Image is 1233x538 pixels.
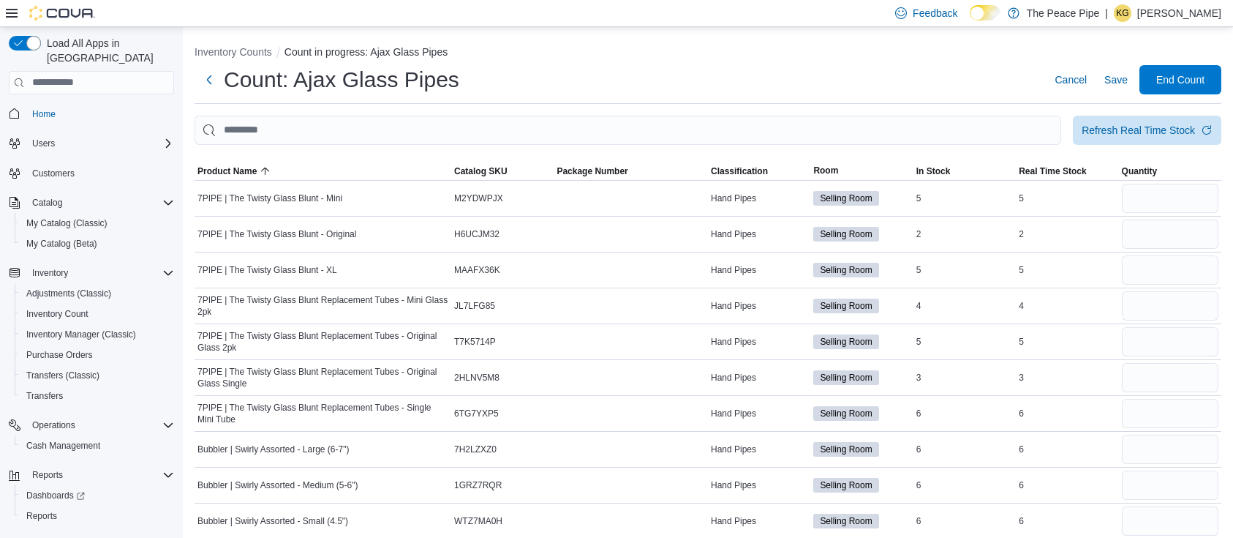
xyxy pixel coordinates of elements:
[913,405,1016,422] div: 6
[197,264,337,276] span: 7PIPE | The Twisty Glass Blunt - XL
[15,365,180,386] button: Transfers (Classic)
[20,507,63,525] a: Reports
[26,370,99,381] span: Transfers (Classic)
[454,165,508,177] span: Catalog SKU
[3,415,180,436] button: Operations
[197,366,448,389] span: 7PIPE | The Twisty Glass Blunt Replacement Tubes - Original Glass Single
[454,264,500,276] span: MAAFX36K
[32,419,75,431] span: Operations
[195,46,272,58] button: Inventory Counts
[820,443,872,456] span: Selling Room
[197,294,448,318] span: 7PIPE | The Twisty Glass Blunt Replacement Tubes - Mini Glass 2pk
[26,390,63,402] span: Transfers
[15,283,180,304] button: Adjustments (Classic)
[820,192,872,205] span: Selling Room
[711,165,768,177] span: Classification
[913,369,1016,386] div: 3
[557,165,627,177] span: Package Number
[711,264,756,276] span: Hand Pipes
[1156,72,1204,87] span: End Count
[820,515,872,528] span: Selling Room
[454,300,495,312] span: JL7LFG85
[26,217,108,229] span: My Catalog (Classic)
[1016,477,1118,494] div: 6
[1016,405,1118,422] div: 6
[1119,162,1221,180] button: Quantity
[3,263,180,283] button: Inventory
[26,329,136,340] span: Inventory Manager (Classic)
[1016,225,1118,243] div: 2
[813,165,838,176] span: Room
[26,194,68,212] button: Catalog
[1137,4,1221,22] p: [PERSON_NAME]
[15,345,180,365] button: Purchase Orders
[711,372,756,384] span: Hand Pipes
[1016,297,1118,315] div: 4
[20,487,91,504] a: Dashboards
[20,235,174,253] span: My Catalog (Beta)
[26,510,57,522] span: Reports
[20,235,103,253] a: My Catalog (Beta)
[29,6,95,20] img: Cova
[916,165,951,177] span: In Stock
[15,485,180,506] a: Dashboards
[32,108,56,120] span: Home
[15,506,180,526] button: Reports
[20,285,117,302] a: Adjustments (Classic)
[820,264,872,277] span: Selling Room
[26,288,111,299] span: Adjustments (Classic)
[913,6,957,20] span: Feedback
[15,213,180,233] button: My Catalog (Classic)
[15,436,180,456] button: Cash Management
[913,477,1016,494] div: 6
[708,162,810,180] button: Classification
[813,191,878,206] span: Selling Room
[813,263,878,277] span: Selling Room
[1114,4,1131,22] div: Khushi Gajeeban
[26,416,174,434] span: Operations
[26,165,80,182] a: Customers
[1098,65,1134,94] button: Save
[913,162,1016,180] button: In Stock
[20,326,142,343] a: Inventory Manager (Classic)
[26,308,88,320] span: Inventory Count
[454,515,502,527] span: WTZ7MA0H
[820,479,872,492] span: Selling Room
[813,299,878,313] span: Selling Room
[1139,65,1221,94] button: End Count
[26,135,174,152] span: Users
[913,441,1016,458] div: 6
[1073,116,1221,145] button: Refresh Real Time Stock
[284,46,448,58] button: Count in progress: Ajax Glass Pipes
[913,225,1016,243] div: 2
[454,193,503,204] span: M2YDWPJX
[820,335,872,348] span: Selling Room
[224,65,459,94] h1: Count: Ajax Glass Pipes
[32,469,63,481] span: Reports
[195,162,451,180] button: Product Name
[20,367,174,384] span: Transfers (Classic)
[20,305,174,323] span: Inventory Count
[454,479,502,491] span: 1GRZ7RQR
[26,105,174,123] span: Home
[820,299,872,313] span: Selling Room
[1016,162,1118,180] button: Real Time Stock
[20,285,174,302] span: Adjustments (Classic)
[813,406,878,421] span: Selling Room
[197,330,448,354] span: 7PIPE | The Twisty Glass Blunt Replacement Tubes - Original Glass 2pk
[1049,65,1093,94] button: Cancel
[454,444,497,455] span: 7H2LZXZ0
[32,138,55,149] span: Users
[197,193,342,204] span: 7PIPE | The Twisty Glass Blunt - Mini
[1016,369,1118,386] div: 3
[15,233,180,254] button: My Catalog (Beta)
[20,346,99,364] a: Purchase Orders
[711,444,756,455] span: Hand Pipes
[913,512,1016,530] div: 6
[20,387,69,405] a: Transfers
[26,105,61,123] a: Home
[20,214,174,232] span: My Catalog (Classic)
[813,335,878,349] span: Selling Room
[554,162,708,180] button: Package Number
[26,264,174,282] span: Inventory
